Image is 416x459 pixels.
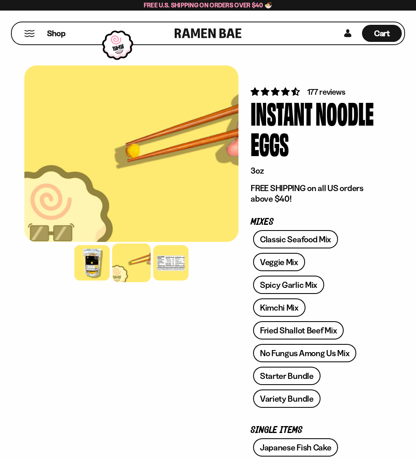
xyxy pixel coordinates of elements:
[316,98,374,128] div: Noodle
[251,165,379,176] p: 3oz
[253,298,305,317] a: Kimchi Mix
[362,22,402,44] div: Cart
[24,30,35,37] button: Mobile Menu Trigger
[253,321,344,339] a: Fried Shallot Beef Mix
[307,87,345,97] span: 177 reviews
[253,253,305,271] a: Veggie Mix
[47,28,65,39] span: Shop
[374,28,390,38] span: Cart
[253,367,321,385] a: Starter Bundle
[253,438,338,457] a: Japanese Fish Cake
[47,25,65,42] a: Shop
[251,426,379,434] p: Single Items
[251,87,301,97] span: 4.71 stars
[251,98,312,128] div: Instant
[251,128,289,159] div: Eggs
[253,230,338,248] a: Classic Seafood Mix
[253,344,356,362] a: No Fungus Among Us Mix
[144,1,273,9] span: Free U.S. Shipping on Orders over $40 🍜
[251,183,379,204] p: FREE SHIPPING on all US orders above $40!
[253,389,321,408] a: Variety Bundle
[251,218,379,226] p: Mixes
[253,276,324,294] a: Spicy Garlic Mix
